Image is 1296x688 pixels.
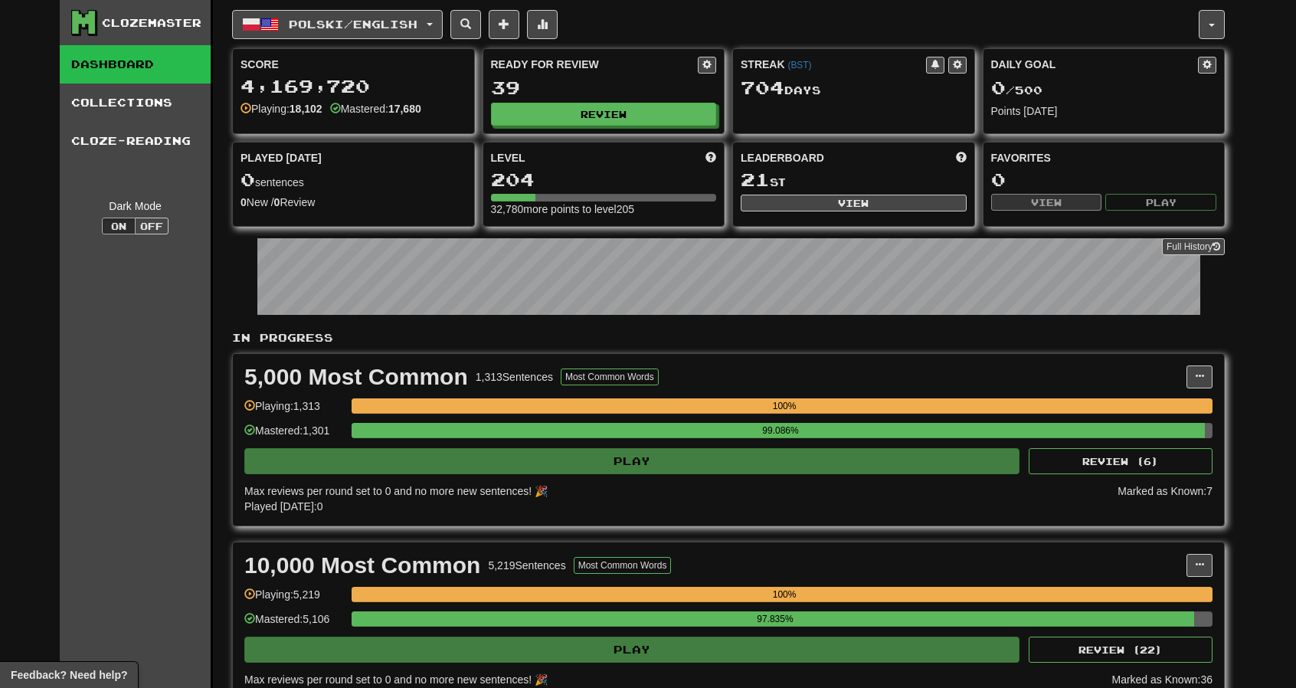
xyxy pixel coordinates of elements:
[991,57,1199,74] div: Daily Goal
[741,78,967,98] div: Day s
[741,170,967,190] div: st
[1118,483,1213,514] div: Marked as Known: 7
[705,150,716,165] span: Score more points to level up
[232,330,1225,346] p: In Progress
[491,201,717,217] div: 32,780 more points to level 205
[741,150,824,165] span: Leaderboard
[60,122,211,160] a: Cloze-Reading
[489,10,519,39] button: Add sentence to collection
[289,18,417,31] span: Polski / English
[244,483,1108,499] div: Max reviews per round set to 0 and no more new sentences! 🎉
[741,77,784,98] span: 704
[491,150,525,165] span: Level
[491,57,699,72] div: Ready for Review
[244,672,1102,687] div: Max reviews per round set to 0 and no more new sentences! 🎉
[241,170,466,190] div: sentences
[102,218,136,234] button: On
[102,15,201,31] div: Clozemaster
[241,150,322,165] span: Played [DATE]
[991,77,1006,98] span: 0
[991,150,1217,165] div: Favorites
[356,398,1213,414] div: 100%
[1029,637,1213,663] button: Review (22)
[476,369,553,385] div: 1,313 Sentences
[356,587,1213,602] div: 100%
[241,57,466,72] div: Score
[991,84,1042,97] span: / 500
[244,500,322,513] span: Played [DATE]: 0
[991,103,1217,119] div: Points [DATE]
[450,10,481,39] button: Search sentences
[244,365,468,388] div: 5,000 Most Common
[1105,194,1216,211] button: Play
[356,611,1193,627] div: 97.835%
[60,45,211,84] a: Dashboard
[244,448,1019,474] button: Play
[241,169,255,190] span: 0
[241,77,466,96] div: 4,169,720
[991,194,1102,211] button: View
[388,103,421,115] strong: 17,680
[330,101,421,116] div: Mastered:
[274,196,280,208] strong: 0
[71,198,199,214] div: Dark Mode
[241,195,466,210] div: New / Review
[741,169,770,190] span: 21
[491,78,717,97] div: 39
[135,218,169,234] button: Off
[1162,238,1225,255] a: Full History
[787,60,811,70] a: (BST)
[244,611,344,637] div: Mastered: 5,106
[956,150,967,165] span: This week in points, UTC
[244,398,344,424] div: Playing: 1,313
[991,170,1217,189] div: 0
[244,423,344,448] div: Mastered: 1,301
[244,554,480,577] div: 10,000 Most Common
[491,170,717,189] div: 204
[491,103,717,126] button: Review
[1029,448,1213,474] button: Review (6)
[244,587,344,612] div: Playing: 5,219
[241,196,247,208] strong: 0
[527,10,558,39] button: More stats
[561,369,659,385] button: Most Common Words
[741,195,967,211] button: View
[11,667,127,683] span: Open feedback widget
[488,558,565,573] div: 5,219 Sentences
[232,10,443,39] button: Polski/English
[241,101,322,116] div: Playing:
[244,637,1019,663] button: Play
[741,57,926,72] div: Streak
[356,423,1204,438] div: 99.086%
[574,557,672,574] button: Most Common Words
[60,84,211,122] a: Collections
[290,103,322,115] strong: 18,102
